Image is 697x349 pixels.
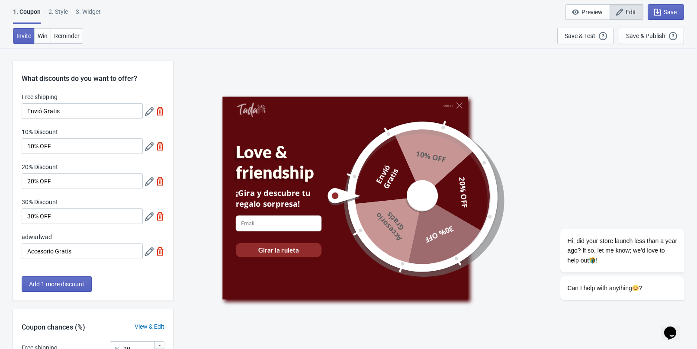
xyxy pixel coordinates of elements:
[13,28,35,44] button: Invite
[22,93,58,101] label: Free shipping
[51,28,83,44] button: Reminder
[258,246,299,254] div: Girar la ruleta
[235,188,321,209] div: ¡Gira y descubre tu regalo sorpresa!
[156,177,164,186] img: delete.svg
[648,4,684,20] button: Save
[557,28,613,44] button: Save & Test
[237,102,265,118] a: Tada Shopify App - Exit Intent, Spin to Win Popups, Newsletter Discount Gift Game
[13,61,173,84] div: What discounts do you want to offer?
[664,9,677,16] span: Save
[76,7,101,22] div: 3. Widget
[156,212,164,221] img: delete.svg
[22,163,58,171] label: 20% Discount
[29,281,84,288] span: Add 1 more discount
[610,4,643,20] button: Edit
[126,322,173,331] div: View & Edit
[48,7,68,22] div: 2 . Style
[156,107,164,115] img: delete.svg
[22,233,52,241] label: adwadwad
[565,32,595,39] div: Save & Test
[626,9,636,16] span: Edit
[619,28,684,44] button: Save & Publish
[533,151,688,310] iframe: chat widget
[22,198,58,206] label: 30% Discount
[661,314,688,340] iframe: chat widget
[156,142,164,150] img: delete.svg
[13,322,94,333] div: Coupon chances (%)
[443,103,453,108] div: cerrar
[581,9,603,16] span: Preview
[22,276,92,292] button: Add 1 more discount
[13,7,41,24] div: 1. Coupon
[235,142,338,183] div: Love & friendship
[22,128,58,136] label: 10% Discount
[38,32,48,39] span: Win
[626,32,665,39] div: Save & Publish
[16,32,31,39] span: Invite
[156,247,164,256] img: delete.svg
[235,215,321,231] input: Email
[34,28,51,44] button: Win
[237,102,265,117] img: Tada Shopify App - Exit Intent, Spin to Win Popups, Newsletter Discount Gift Game
[54,32,80,39] span: Reminder
[565,4,610,20] button: Preview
